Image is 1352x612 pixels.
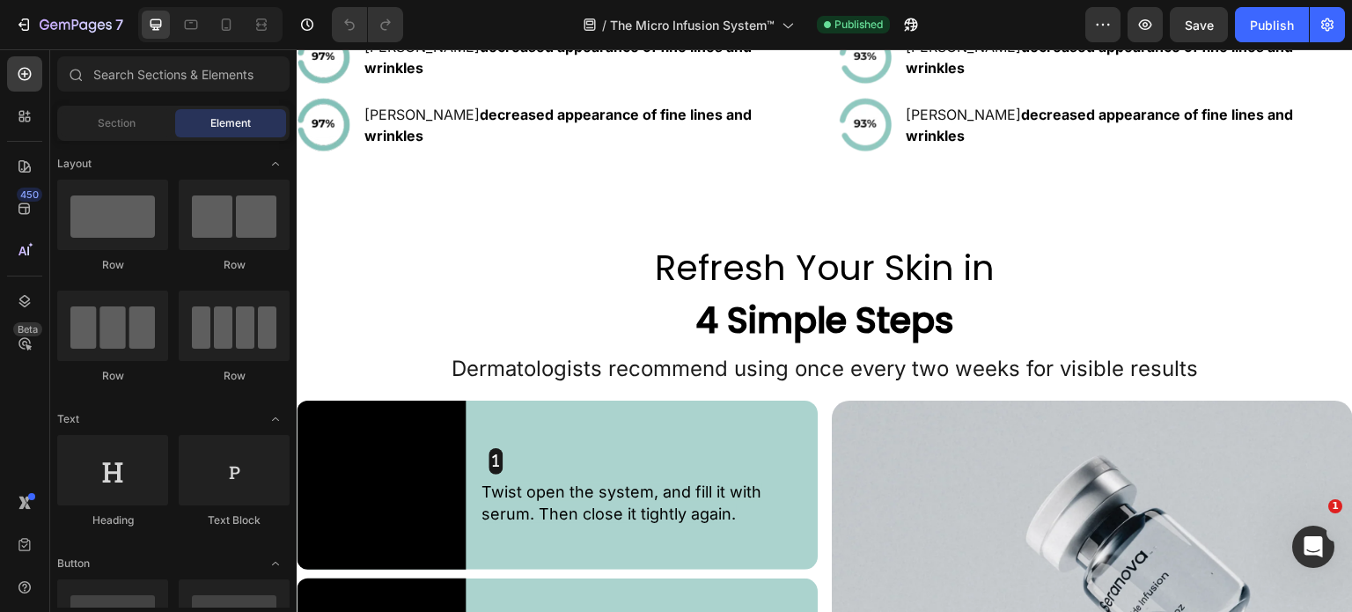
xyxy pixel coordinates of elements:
span: Text [57,411,79,427]
span: Published [834,17,883,33]
span: Element [210,115,251,131]
button: Save [1170,7,1228,42]
div: Beta [13,322,42,336]
h2: 1 [192,399,206,425]
span: Dermatologists recommend using once every two weeks for visible results [155,306,901,332]
span: Toggle open [261,150,290,178]
div: Row [57,368,168,384]
div: Row [57,257,168,273]
span: [PERSON_NAME] [68,56,183,74]
input: Search Sections & Elements [57,56,290,92]
span: Section [98,115,136,131]
span: Toggle open [261,549,290,578]
button: Publish [1235,7,1309,42]
span: The Micro Infusion System™ [610,16,775,34]
img: gempages_579988209967039060-374fe7e5-840a-4715-98f3-e5d0f10fadd3.png [542,48,595,102]
p: 7 [115,14,123,35]
div: Publish [1250,16,1294,34]
div: Text Block [179,512,290,528]
span: Toggle open [261,405,290,433]
span: Layout [57,156,92,172]
iframe: Intercom live chat [1292,526,1334,568]
span: Button [57,556,90,571]
button: 7 [7,7,131,42]
span: [PERSON_NAME] [610,56,725,74]
span: 1 [1328,499,1342,513]
span: Twist open the system, and fill it with serum. Then close it tightly again. [185,433,465,474]
div: Undo/Redo [332,7,403,42]
span: / [602,16,606,34]
strong: decreased appearance of fine lines and wrinkles [68,56,455,95]
span: Save [1185,18,1214,33]
div: 450 [17,188,42,202]
div: Heading [57,512,168,528]
strong: decreased appearance of fine lines and wrinkles [610,56,997,95]
div: Row [179,257,290,273]
div: Row [179,368,290,384]
iframe: Design area [297,49,1352,612]
strong: 4 Simple Steps [399,247,658,296]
